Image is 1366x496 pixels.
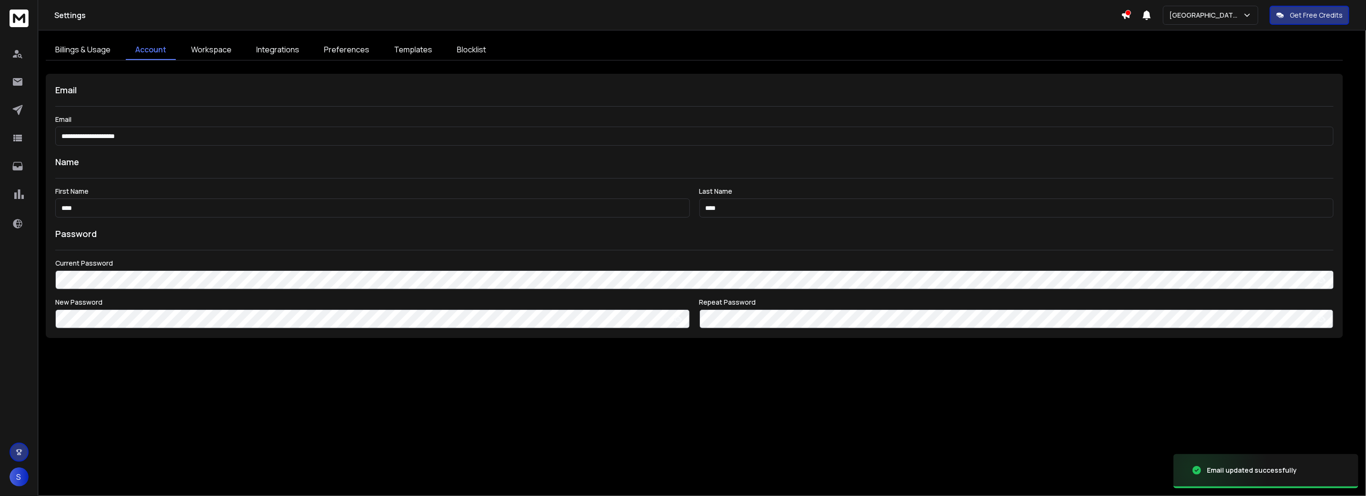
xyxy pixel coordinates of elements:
[699,299,1334,306] label: Repeat Password
[1270,6,1349,25] button: Get Free Credits
[314,40,379,60] a: Preferences
[1207,466,1297,475] div: Email updated successfully
[699,188,1334,195] label: Last Name
[55,155,1334,169] h1: Name
[10,467,29,486] button: S
[447,40,496,60] a: Blocklist
[385,40,442,60] a: Templates
[54,10,1121,21] h1: Settings
[1290,10,1343,20] p: Get Free Credits
[1169,10,1243,20] p: [GEOGRAPHIC_DATA]
[55,116,1334,123] label: Email
[126,40,176,60] a: Account
[55,227,97,240] h1: Password
[182,40,241,60] a: Workspace
[55,188,690,195] label: First Name
[55,260,1334,267] label: Current Password
[46,40,120,60] a: Billings & Usage
[55,83,1334,97] h1: Email
[247,40,309,60] a: Integrations
[55,299,690,306] label: New Password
